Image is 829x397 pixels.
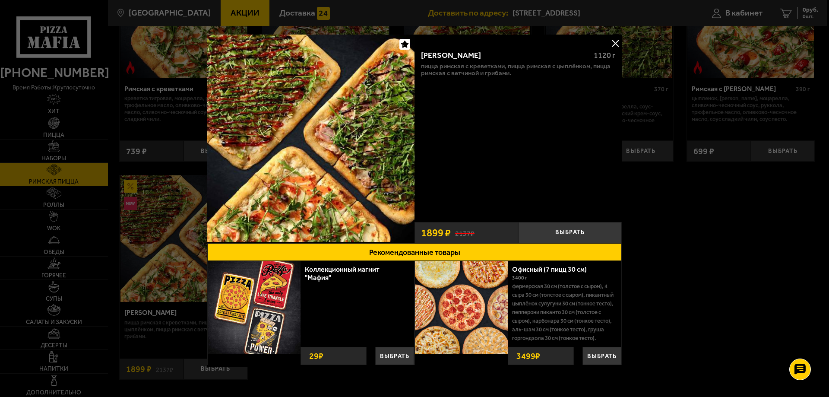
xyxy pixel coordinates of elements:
a: Коллекционный магнит "Мафия" [305,265,380,282]
s: 2137 ₽ [455,228,475,237]
button: Выбрать [582,347,621,365]
a: Офисный (7 пицц 30 см) [512,265,595,273]
span: 1899 ₽ [421,228,451,238]
button: Рекомендованные товары [207,243,622,261]
div: [PERSON_NAME] [421,51,586,60]
button: Выбрать [518,222,622,243]
span: 1120 г [594,51,615,60]
span: 3400 г [512,275,527,281]
button: Выбрать [375,347,414,365]
p: Фермерская 30 см (толстое с сыром), 4 сыра 30 см (толстое с сыром), Пикантный цыплёнок сулугуни 3... [512,282,615,343]
strong: 3499 ₽ [514,347,542,365]
img: Мама Миа [207,35,414,242]
p: Пицца Римская с креветками, Пицца Римская с цыплёнком, Пицца Римская с ветчиной и грибами. [421,63,615,76]
strong: 29 ₽ [307,347,326,365]
a: Мама Миа [207,35,414,243]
